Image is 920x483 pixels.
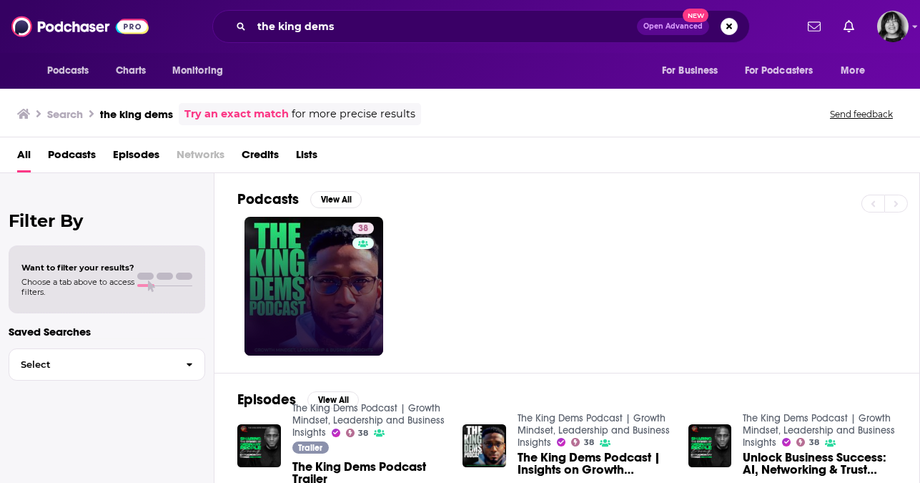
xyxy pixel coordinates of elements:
[252,15,637,38] input: Search podcasts, credits, & more...
[48,143,96,172] a: Podcasts
[841,61,865,81] span: More
[244,217,383,356] a: 38
[37,57,108,84] button: open menu
[17,143,31,172] a: All
[113,143,159,172] a: Episodes
[298,444,322,452] span: Trailer
[237,424,281,468] img: The King Dems Podcast Trailer
[292,106,415,122] span: for more precise results
[237,391,359,409] a: EpisodesView All
[518,412,670,449] a: The King Dems Podcast | Growth Mindset, Leadership and Business Insights
[826,108,897,120] button: Send feedback
[683,9,708,22] span: New
[745,61,813,81] span: For Podcasters
[307,391,359,409] button: View All
[292,402,445,439] a: The King Dems Podcast | Growth Mindset, Leadership and Business Insights
[237,190,299,208] h2: Podcasts
[9,325,205,338] p: Saved Searches
[310,191,362,208] button: View All
[47,107,83,121] h3: Search
[116,61,147,81] span: Charts
[11,13,149,40] img: Podchaser - Follow, Share and Rate Podcasts
[637,18,709,35] button: Open AdvancedNew
[172,61,223,81] span: Monitoring
[100,107,173,121] h3: the king dems
[463,424,506,468] img: The King Dems Podcast | Insights on Growth Mindset and Business Leadership
[21,277,134,297] span: Choose a tab above to access filters.
[584,439,594,446] span: 38
[237,190,362,208] a: PodcastsView All
[662,61,718,81] span: For Business
[242,143,279,172] a: Credits
[831,57,883,84] button: open menu
[352,223,374,234] a: 38
[877,11,909,42] img: User Profile
[877,11,909,42] span: Logged in as parkdalepublicity1
[47,61,89,81] span: Podcasts
[743,452,896,476] a: Unlock Business Success: AI, Networking & Trust Secrets | King Dems Podcast Ep. 106
[21,263,134,273] span: Want to filter your results?
[346,429,369,437] a: 38
[358,222,368,236] span: 38
[296,143,317,172] a: Lists
[571,438,594,447] a: 38
[212,10,750,43] div: Search podcasts, credits, & more...
[162,57,242,84] button: open menu
[358,430,368,436] span: 38
[802,14,826,39] a: Show notifications dropdown
[688,424,732,468] img: Unlock Business Success: AI, Networking & Trust Secrets | King Dems Podcast Ep. 106
[107,57,155,84] a: Charts
[743,412,895,449] a: The King Dems Podcast | Growth Mindset, Leadership and Business Insights
[838,14,860,39] a: Show notifications dropdown
[9,348,205,381] button: Select
[9,210,205,231] h2: Filter By
[9,360,174,369] span: Select
[237,391,296,409] h2: Episodes
[184,106,289,122] a: Try an exact match
[652,57,736,84] button: open menu
[796,438,819,447] a: 38
[518,452,671,476] a: The King Dems Podcast | Insights on Growth Mindset and Business Leadership
[736,57,834,84] button: open menu
[809,439,819,446] span: 38
[177,143,224,172] span: Networks
[877,11,909,42] button: Show profile menu
[643,23,703,30] span: Open Advanced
